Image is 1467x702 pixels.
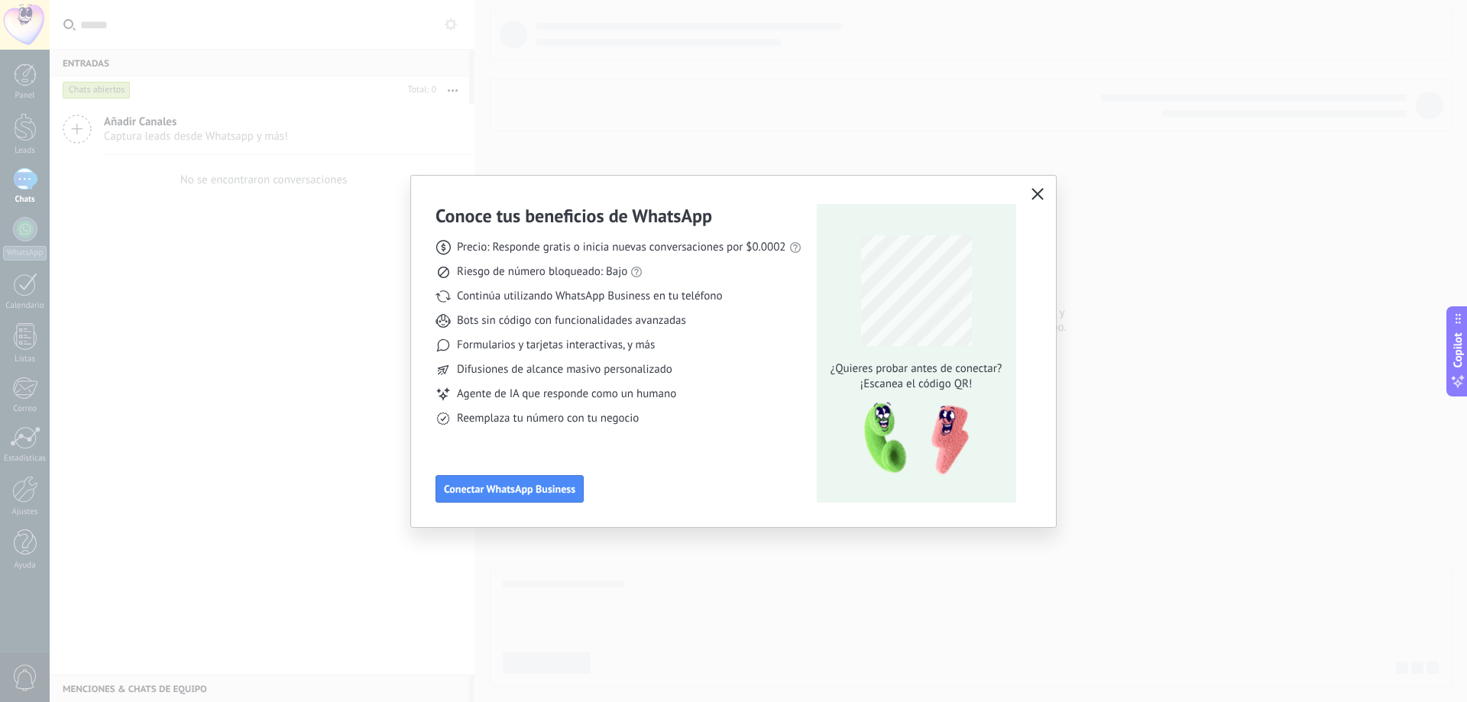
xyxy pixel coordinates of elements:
[457,362,672,377] span: Difusiones de alcance masivo personalizado
[436,475,584,503] button: Conectar WhatsApp Business
[457,387,676,402] span: Agente de IA que responde como un humano
[457,338,655,353] span: Formularios y tarjetas interactivas, y más
[444,484,575,494] span: Conectar WhatsApp Business
[457,313,686,328] span: Bots sin código con funcionalidades avanzadas
[1450,332,1465,367] span: Copilot
[457,240,786,255] span: Precio: Responde gratis o inicia nuevas conversaciones por $0.0002
[826,361,1006,377] span: ¿Quieres probar antes de conectar?
[826,377,1006,392] span: ¡Escanea el código QR!
[457,289,722,304] span: Continúa utilizando WhatsApp Business en tu teléfono
[436,204,712,228] h3: Conoce tus beneficios de WhatsApp
[457,411,639,426] span: Reemplaza tu número con tu negocio
[851,398,972,480] img: qr-pic-1x.png
[457,264,627,280] span: Riesgo de número bloqueado: Bajo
